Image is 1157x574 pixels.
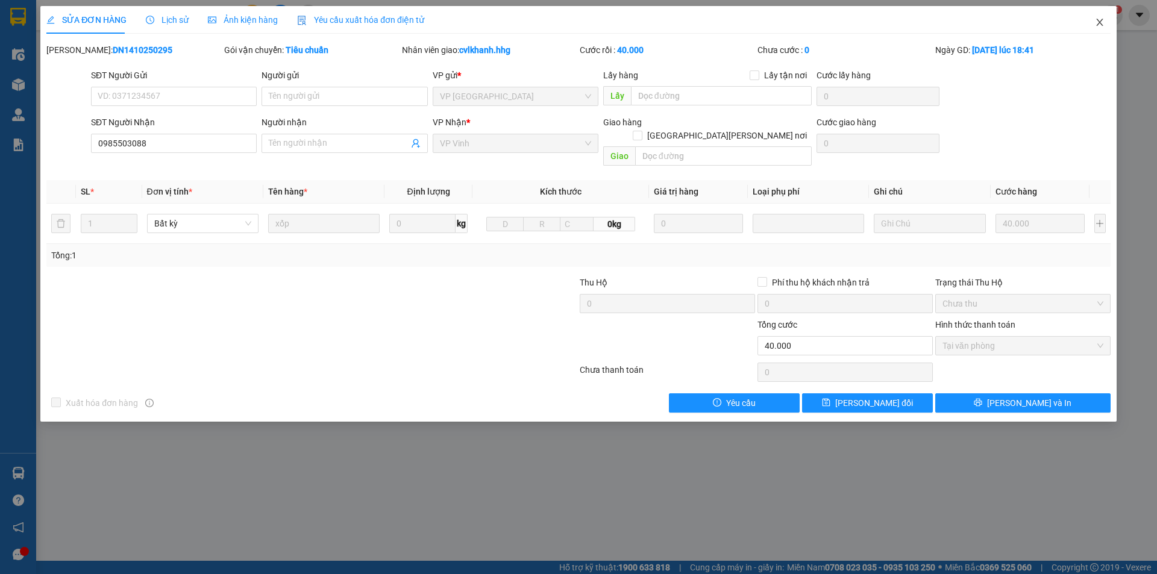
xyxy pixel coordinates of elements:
input: VD: Bàn, Ghế [268,214,380,233]
div: [PERSON_NAME]: [46,43,222,57]
span: Giao hàng [603,117,642,127]
input: Cước lấy hàng [817,87,939,106]
span: Chưa thu [942,295,1103,313]
span: SL [81,187,90,196]
span: VP Vinh [440,134,591,152]
b: [DATE] lúc 18:41 [972,45,1034,55]
input: 0 [654,214,744,233]
span: VP Đà Nẵng [440,87,591,105]
input: D [486,217,524,231]
span: edit [46,16,55,24]
span: kg [456,214,468,233]
input: Cước giao hàng [817,134,939,153]
span: Giao [603,146,635,166]
span: Tên hàng [268,187,307,196]
input: Dọc đường [635,146,812,166]
div: Ngày GD: [935,43,1111,57]
button: plus [1094,214,1106,233]
span: Phí thu hộ khách nhận trả [767,276,874,289]
span: Cước hàng [996,187,1037,196]
span: close [1095,17,1105,27]
span: [PERSON_NAME] đổi [835,396,913,410]
input: R [523,217,560,231]
div: Cước rồi : [580,43,755,57]
div: Người nhận [262,116,427,129]
span: Bất kỳ [154,214,251,232]
div: SĐT Người Gửi [91,69,257,82]
div: Trạng thái Thu Hộ [935,276,1111,289]
input: 0 [996,214,1085,233]
span: VP Nhận [433,117,466,127]
span: Lịch sử [146,15,189,25]
span: Thu Hộ [580,278,607,287]
label: Cước lấy hàng [817,70,871,80]
span: 0kg [594,217,635,231]
span: Lấy tận nơi [759,69,812,82]
input: Dọc đường [631,86,812,105]
div: Gói vận chuyển: [224,43,400,57]
button: delete [51,214,71,233]
span: exclamation-circle [713,398,721,408]
b: cvlkhanh.hhg [459,45,510,55]
span: Đơn vị tính [147,187,192,196]
input: C [560,217,594,231]
b: 40.000 [617,45,644,55]
div: Nhân viên giao: [402,43,577,57]
button: printer[PERSON_NAME] và In [935,393,1111,413]
span: [PERSON_NAME] và In [987,396,1071,410]
div: Tổng: 1 [51,249,447,262]
span: Xuất hóa đơn hàng [61,396,143,410]
span: printer [974,398,982,408]
img: icon [297,16,307,25]
span: Tổng cước [757,320,797,329]
span: Lấy hàng [603,70,638,80]
input: Ghi Chú [874,214,985,233]
span: Định lượng [407,187,450,196]
span: clock-circle [146,16,154,24]
th: Ghi chú [869,180,990,204]
th: Loại phụ phí [748,180,869,204]
button: exclamation-circleYêu cầu [669,393,800,413]
div: VP gửi [433,69,598,82]
b: 0 [804,45,809,55]
span: [GEOGRAPHIC_DATA][PERSON_NAME] nơi [642,129,812,142]
button: save[PERSON_NAME] đổi [802,393,933,413]
span: SỬA ĐƠN HÀNG [46,15,127,25]
span: Yêu cầu [726,396,756,410]
button: Close [1083,6,1117,40]
b: DN1410250295 [113,45,172,55]
div: Chưa thanh toán [578,363,756,384]
label: Cước giao hàng [817,117,876,127]
span: Tại văn phòng [942,337,1103,355]
div: Người gửi [262,69,427,82]
label: Hình thức thanh toán [935,320,1015,329]
span: Ảnh kiện hàng [208,15,278,25]
div: Chưa cước : [757,43,933,57]
div: SĐT Người Nhận [91,116,257,129]
span: save [822,398,830,408]
span: Lấy [603,86,631,105]
span: Yêu cầu xuất hóa đơn điện tử [297,15,424,25]
span: picture [208,16,216,24]
span: Giá trị hàng [654,187,698,196]
span: user-add [411,139,421,148]
span: info-circle [145,399,154,407]
b: Tiêu chuẩn [286,45,328,55]
span: Kích thước [540,187,582,196]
